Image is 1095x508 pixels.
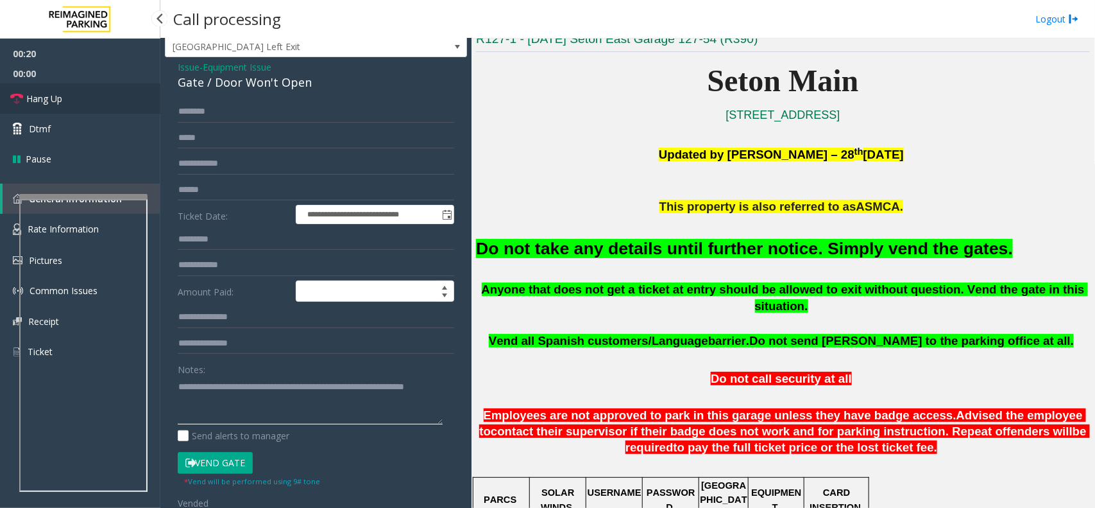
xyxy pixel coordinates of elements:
[166,37,406,57] span: [GEOGRAPHIC_DATA] Left Exit
[436,292,454,302] span: Decrease value
[29,193,122,205] span: General Information
[13,223,21,235] img: 'icon'
[13,286,23,296] img: 'icon'
[26,92,62,105] span: Hang Up
[674,441,938,454] span: to pay the full ticket price or the lost ticket fee.
[13,346,21,358] img: 'icon'
[178,358,205,376] label: Notes:
[476,239,1013,258] font: Do not take any details until further notice. Simply vend the gates.
[476,31,1090,52] h3: R127-1 - [DATE] Seton East Garage 127-54 (R390)
[659,148,854,161] span: Updated by [PERSON_NAME] – 28
[863,148,904,161] span: [DATE]
[856,200,904,213] span: ASMCA.
[708,64,859,98] span: Seton Main
[203,60,271,74] span: Equipment Issue
[726,109,840,121] a: [STREET_ADDRESS]
[484,408,956,422] span: Employees are not approved to park in this garage unless they have badge access.
[708,334,749,347] span: barrier.
[491,425,1073,438] span: contact their supervisor if their badge does not work and for parking instruction. Repeat offende...
[13,194,22,204] img: 'icon'
[29,122,51,136] span: Dtmf
[749,334,1074,347] span: Do not send [PERSON_NAME] to the parking office at all.
[484,495,516,505] span: PARCS
[3,184,160,214] a: General Information
[489,334,708,347] span: Vend all Spanish customers/Language
[711,372,852,385] span: Do not call security at all
[178,74,454,91] div: Gate / Door Won't Open
[588,487,641,498] span: USERNAME
[482,283,1088,313] span: Anyone that does not get a ticket at entry should be allowed to exit without question. Vend the g...
[178,452,253,474] button: Vend Gate
[167,3,287,35] h3: Call processing
[479,408,1086,438] span: Advised the employee to
[1035,12,1079,26] a: Logout
[199,61,271,73] span: -
[439,206,454,223] span: Toggle popup
[436,281,454,292] span: Increase value
[26,152,51,166] span: Pause
[174,205,293,224] label: Ticket Date:
[184,477,320,486] small: Vend will be performed using 9# tone
[659,200,856,213] span: This property is also referred to as
[178,60,199,74] span: Issue
[1069,12,1079,26] img: logout
[178,429,289,442] label: Send alerts to manager
[13,317,22,326] img: 'icon'
[13,256,22,265] img: 'icon'
[174,281,293,302] label: Amount Paid:
[854,146,863,157] span: th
